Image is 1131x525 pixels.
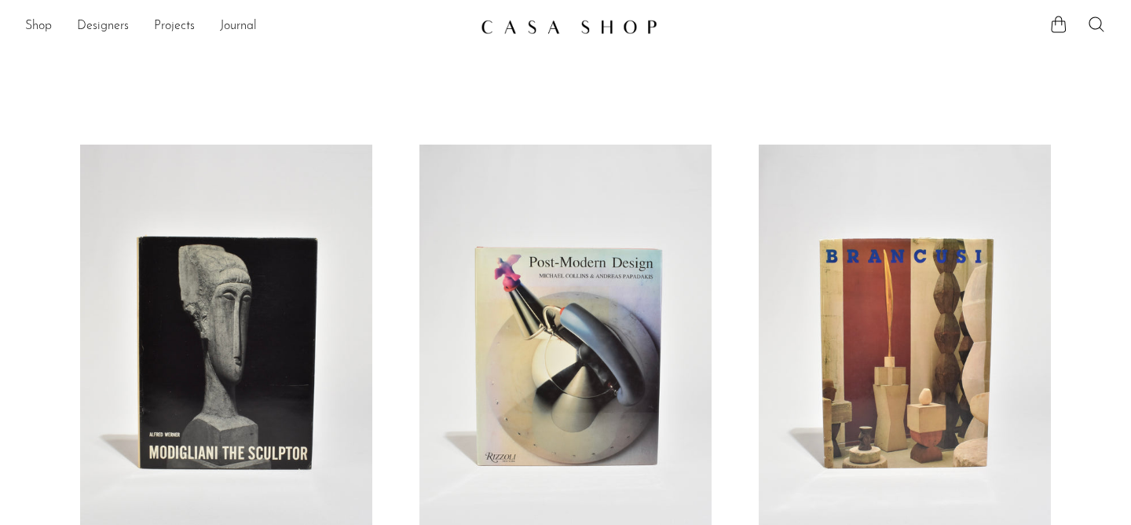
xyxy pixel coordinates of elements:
[25,17,52,37] a: Shop
[220,17,257,37] a: Journal
[25,13,468,40] ul: NEW HEADER MENU
[25,13,468,40] nav: Desktop navigation
[154,17,195,37] a: Projects
[77,17,129,37] a: Designers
